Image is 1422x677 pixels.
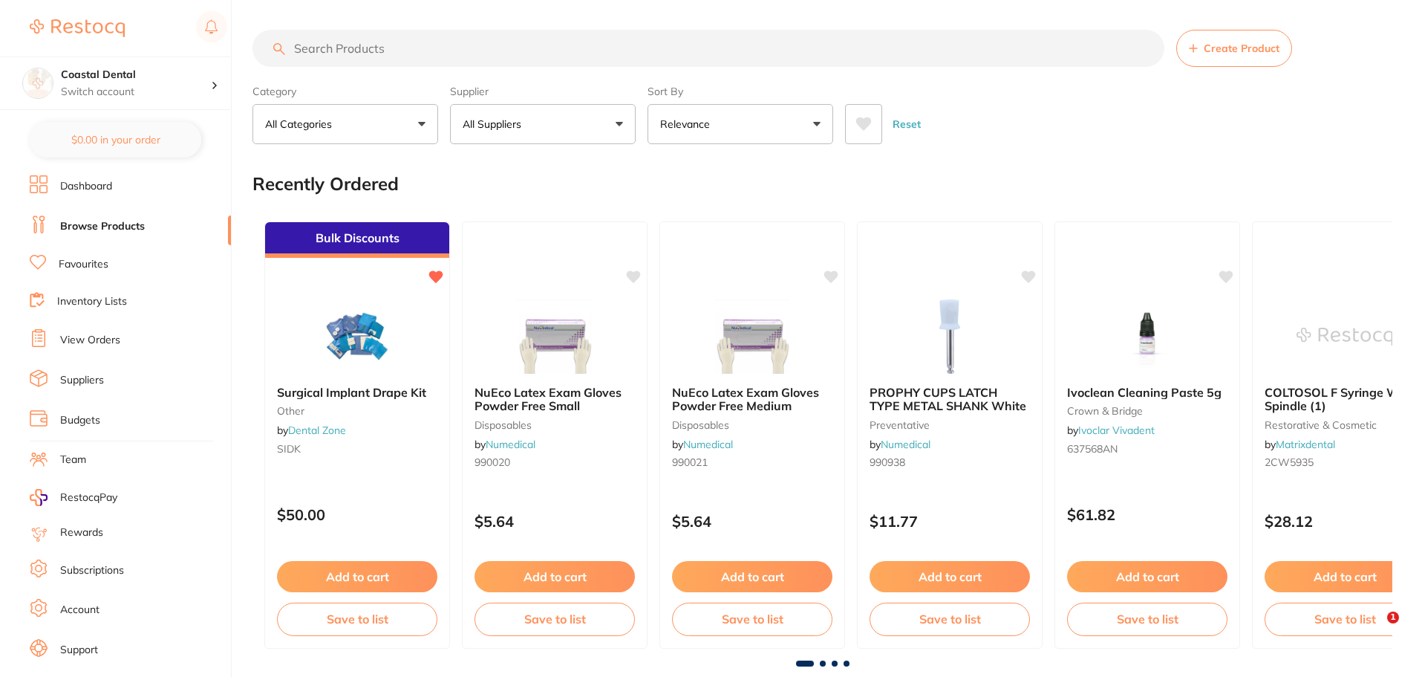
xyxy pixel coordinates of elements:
[61,68,211,82] h4: Coastal Dental
[277,443,437,455] small: SIDK
[1067,561,1227,592] button: Add to cart
[870,438,930,451] span: by
[23,68,53,98] img: Coastal Dental
[672,419,832,431] small: disposables
[474,513,635,530] p: $5.64
[60,179,112,194] a: Dashboard
[660,117,716,132] p: Relevance
[870,603,1030,635] button: Save to list
[486,438,535,451] a: Numedical
[450,85,636,98] label: Supplier
[1067,443,1227,455] small: 637568AN
[60,525,103,540] a: Rewards
[870,513,1030,530] p: $11.77
[252,104,438,144] button: All Categories
[60,643,98,658] a: Support
[60,333,120,348] a: View Orders
[60,453,86,467] a: Team
[474,561,635,592] button: Add to cart
[870,419,1030,431] small: preventative
[474,603,635,635] button: Save to list
[672,386,832,413] b: NuEco Latex Exam Gloves Powder Free Medium
[30,489,117,506] a: RestocqPay
[60,603,100,618] a: Account
[672,456,832,468] small: 990021
[888,104,925,144] button: Reset
[1078,424,1155,437] a: Ivoclar Vivadent
[870,561,1030,592] button: Add to cart
[252,85,438,98] label: Category
[60,219,145,234] a: Browse Products
[277,405,437,417] small: other
[1067,405,1227,417] small: crown & bridge
[683,438,733,451] a: Numedical
[277,603,437,635] button: Save to list
[648,85,833,98] label: Sort By
[1099,299,1196,374] img: Ivoclean Cleaning Paste 5g
[60,413,100,428] a: Budgets
[59,257,108,272] a: Favourites
[1276,438,1335,451] a: Matrixdental
[901,299,998,374] img: PROPHY CUPS LATCH TYPE METAL SHANK White
[672,513,832,530] p: $5.64
[309,299,405,374] img: Surgical Implant Drape Kit
[474,419,635,431] small: disposables
[277,386,437,399] b: Surgical Implant Drape Kit
[506,299,603,374] img: NuEco Latex Exam Gloves Powder Free Small
[252,30,1164,67] input: Search Products
[870,386,1030,413] b: PROPHY CUPS LATCH TYPE METAL SHANK White
[265,117,338,132] p: All Categories
[277,561,437,592] button: Add to cart
[1176,30,1292,67] button: Create Product
[1067,603,1227,635] button: Save to list
[30,122,201,158] button: $0.00 in your order
[474,456,635,468] small: 990020
[61,85,211,100] p: Switch account
[30,489,48,506] img: RestocqPay
[288,424,346,437] a: Dental Zone
[881,438,930,451] a: Numedical
[672,561,832,592] button: Add to cart
[277,506,437,523] p: $50.00
[474,386,635,413] b: NuEco Latex Exam Gloves Powder Free Small
[704,299,800,374] img: NuEco Latex Exam Gloves Powder Free Medium
[1067,424,1155,437] span: by
[1204,42,1279,54] span: Create Product
[1067,506,1227,523] p: $61.82
[60,490,117,505] span: RestocqPay
[1297,299,1393,374] img: COLTOSOL F Syringe With Spindle (1)
[57,294,127,309] a: Inventory Lists
[265,222,449,258] div: Bulk Discounts
[450,104,636,144] button: All Suppliers
[648,104,833,144] button: Relevance
[1067,386,1227,399] b: Ivoclean Cleaning Paste 5g
[1357,612,1392,647] iframe: Intercom live chat
[60,563,124,578] a: Subscriptions
[672,438,733,451] span: by
[870,456,1030,468] small: 990938
[1387,612,1399,623] span: 1
[252,174,399,195] h2: Recently Ordered
[1265,438,1335,451] span: by
[60,373,104,388] a: Suppliers
[30,19,125,37] img: Restocq Logo
[474,438,535,451] span: by
[672,603,832,635] button: Save to list
[30,11,125,45] a: Restocq Logo
[277,424,346,437] span: by
[463,117,527,132] p: All Suppliers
